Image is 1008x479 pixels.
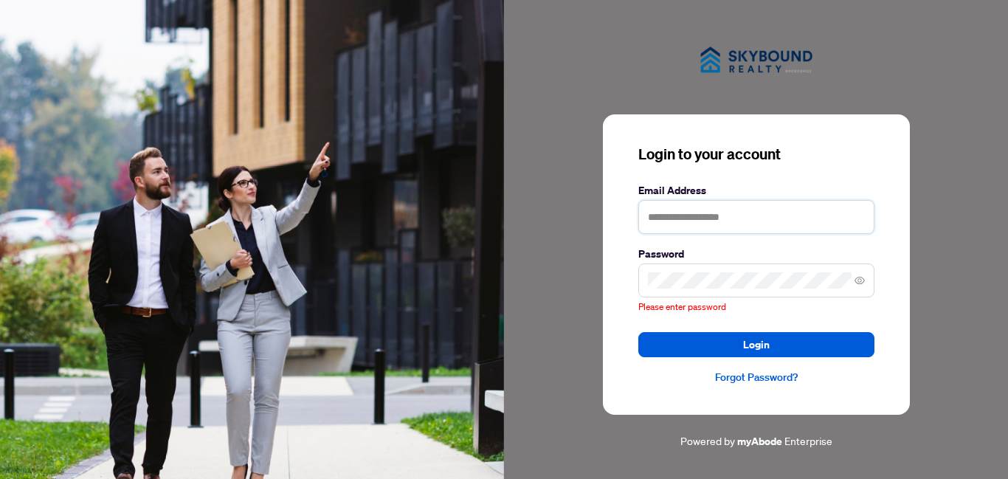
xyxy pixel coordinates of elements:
[638,246,874,262] label: Password
[638,144,874,165] h3: Login to your account
[638,369,874,385] a: Forgot Password?
[784,434,832,447] span: Enterprise
[743,333,770,356] span: Login
[638,301,726,312] span: Please enter password
[683,30,830,91] img: ma-logo
[680,434,735,447] span: Powered by
[638,182,874,199] label: Email Address
[855,275,865,286] span: eye
[737,433,782,449] a: myAbode
[638,332,874,357] button: Login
